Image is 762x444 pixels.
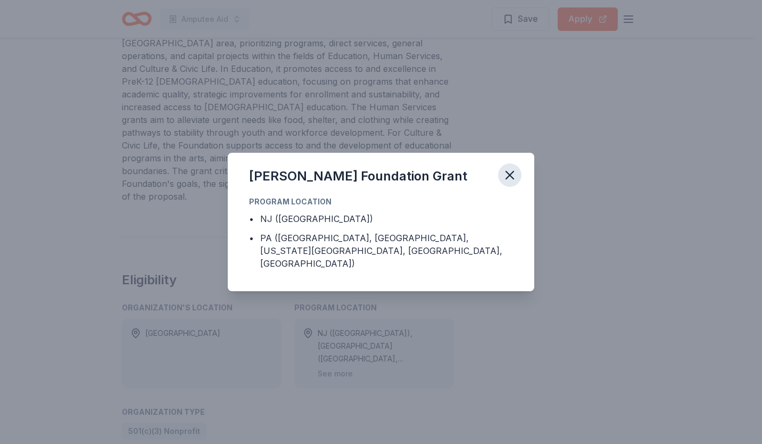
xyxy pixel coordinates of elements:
[249,212,254,225] div: •
[249,168,467,185] div: [PERSON_NAME] Foundation Grant
[249,195,513,208] div: Program Location
[260,232,513,270] div: PA ([GEOGRAPHIC_DATA], [GEOGRAPHIC_DATA], [US_STATE][GEOGRAPHIC_DATA], [GEOGRAPHIC_DATA], [GEOGRA...
[249,232,254,244] div: •
[260,212,373,225] div: NJ ([GEOGRAPHIC_DATA])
